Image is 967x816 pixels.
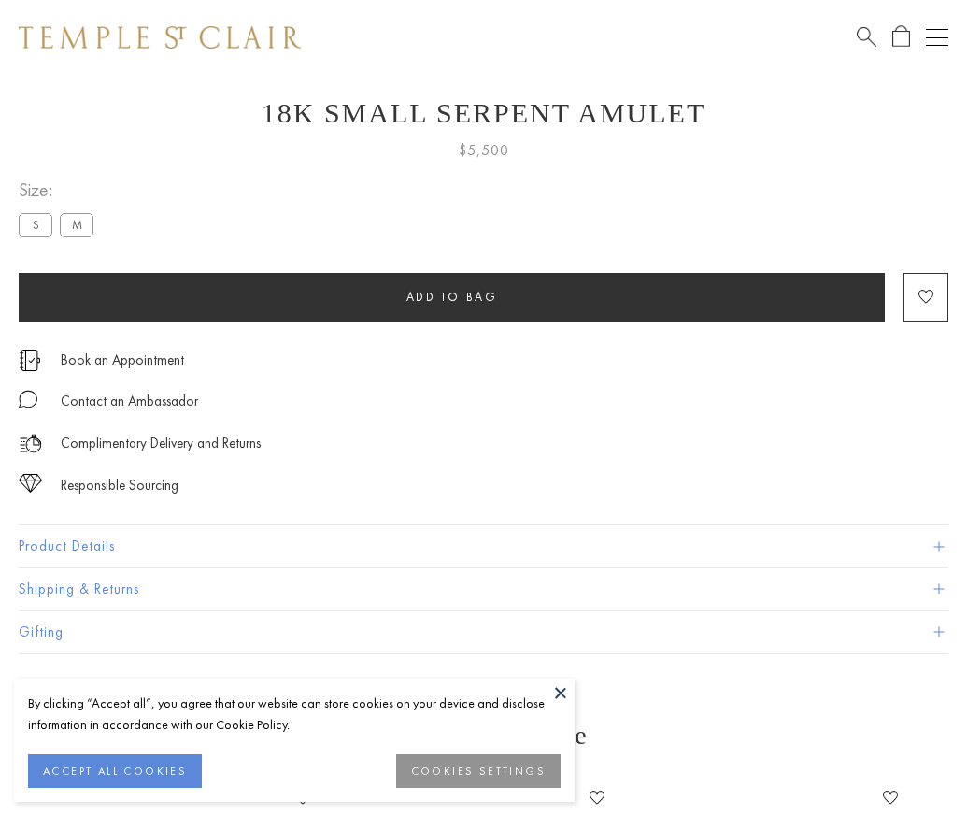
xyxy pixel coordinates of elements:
[61,474,178,497] div: Responsible Sourcing
[19,213,52,236] label: S
[61,432,261,455] p: Complimentary Delivery and Returns
[61,390,198,413] div: Contact an Ambassador
[19,350,41,371] img: icon_appointment.svg
[19,26,301,49] img: Temple St. Clair
[459,138,509,163] span: $5,500
[19,175,101,206] span: Size:
[892,25,910,49] a: Open Shopping Bag
[19,432,42,455] img: icon_delivery.svg
[28,754,202,788] button: ACCEPT ALL COOKIES
[61,350,184,370] a: Book an Appointment
[926,26,948,49] button: Open navigation
[60,213,93,236] label: M
[19,97,948,129] h1: 18K Small Serpent Amulet
[19,474,42,493] img: icon_sourcing.svg
[19,611,948,653] button: Gifting
[19,525,948,567] button: Product Details
[19,568,948,610] button: Shipping & Returns
[19,273,885,322] button: Add to bag
[406,289,498,305] span: Add to bag
[396,754,561,788] button: COOKIES SETTINGS
[28,693,561,736] div: By clicking “Accept all”, you agree that our website can store cookies on your device and disclos...
[857,25,876,49] a: Search
[19,390,37,408] img: MessageIcon-01_2.svg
